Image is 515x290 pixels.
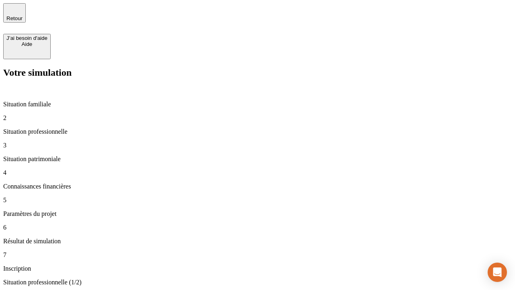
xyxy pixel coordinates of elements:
p: Situation patrimoniale [3,155,512,163]
p: 4 [3,169,512,176]
p: Inscription [3,265,512,272]
p: Connaissances financières [3,183,512,190]
p: Résultat de simulation [3,238,512,245]
h2: Votre simulation [3,67,512,78]
button: Retour [3,3,26,23]
p: Paramètres du projet [3,210,512,217]
p: 5 [3,197,512,204]
div: Aide [6,41,47,47]
div: Open Intercom Messenger [488,263,507,282]
p: 2 [3,114,512,122]
p: 3 [3,142,512,149]
div: J’ai besoin d'aide [6,35,47,41]
p: 7 [3,251,512,259]
p: Situation professionnelle (1/2) [3,279,512,286]
p: Situation familiale [3,101,512,108]
p: Situation professionnelle [3,128,512,135]
p: 6 [3,224,512,231]
button: J’ai besoin d'aideAide [3,34,51,59]
span: Retour [6,15,23,21]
